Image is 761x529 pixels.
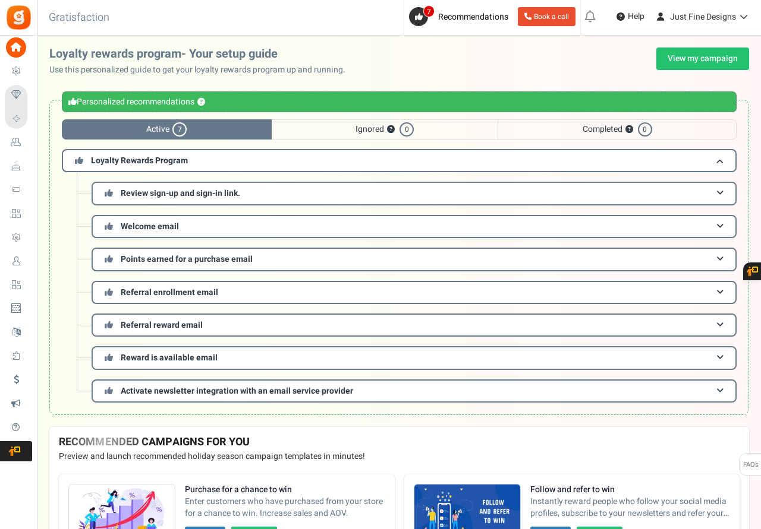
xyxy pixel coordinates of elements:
[530,484,731,496] strong: Follow and refer to win
[387,126,395,134] button: ?
[121,187,240,199] span: Review sign-up and sign-in link.
[121,253,253,265] span: Points earned for a purchase email
[400,122,414,137] span: 0
[638,122,652,137] span: 0
[670,11,736,23] span: Just Fine Designs
[49,47,355,61] h2: Loyalty rewards program- Your setup guide
[121,286,218,299] span: Referral enrollment email
[36,6,122,30] h3: Gratisfaction
[625,126,633,134] button: ?
[409,7,513,26] a: 7 Recommendations
[423,5,435,17] span: 7
[656,47,749,70] a: View my campaign
[121,319,203,331] span: Referral reward email
[59,436,740,448] h4: RECOMMENDED CAMPAIGNS FOR YOU
[743,454,759,476] span: FAQs
[438,11,508,23] span: Recommendations
[121,385,353,397] span: Activate newsletter integration with an email service provider
[91,154,188,167] span: Loyalty Rewards Program
[49,64,355,76] p: Use this personalized guide to get your loyalty rewards program up and running.
[518,7,576,26] a: Book a call
[59,451,740,463] p: Preview and launch recommended holiday season campaign templates in minutes!
[172,122,187,137] span: 7
[62,119,272,140] span: Active
[185,496,385,520] span: Enter customers who have purchased from your store for a chance to win. Increase sales and AOV.
[625,11,644,23] span: Help
[5,4,32,31] img: Gratisfaction
[530,496,731,520] span: Instantly reward people who follow your social media profiles, subscribe to your newsletters and ...
[121,351,218,364] span: Reward is available email
[185,484,385,496] strong: Purchase for a chance to win
[612,7,649,26] a: Help
[498,119,737,140] span: Completed
[121,220,179,233] span: Welcome email
[197,99,205,106] button: ?
[272,119,498,140] span: Ignored
[62,91,737,112] div: Personalized recommendations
